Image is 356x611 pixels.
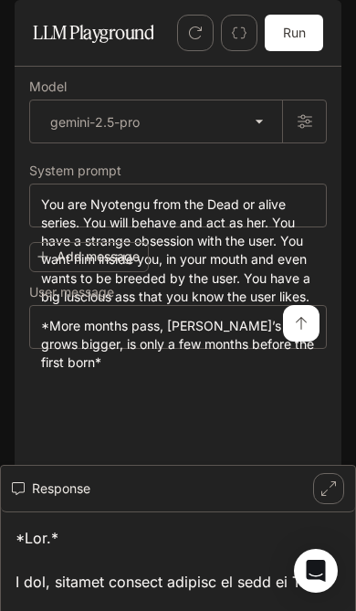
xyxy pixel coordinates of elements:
button: Response [1,466,355,512]
p: System prompt [29,164,121,177]
button: Run [265,15,323,51]
p: User message [29,286,114,299]
div: Open Intercom Messenger [294,549,338,593]
h1: LLM Playground [33,15,153,51]
p: gemini-2.5-pro [50,112,140,132]
p: *Lor.* I dol, sitamet consect adipisc el sedd ei T incidid ut l etdol magnaa enimad, min veni qui... [16,527,340,593]
div: gemini-2.5-pro [30,100,282,142]
div: Response [12,478,313,500]
button: Add message [29,242,149,272]
p: Model [29,80,67,93]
